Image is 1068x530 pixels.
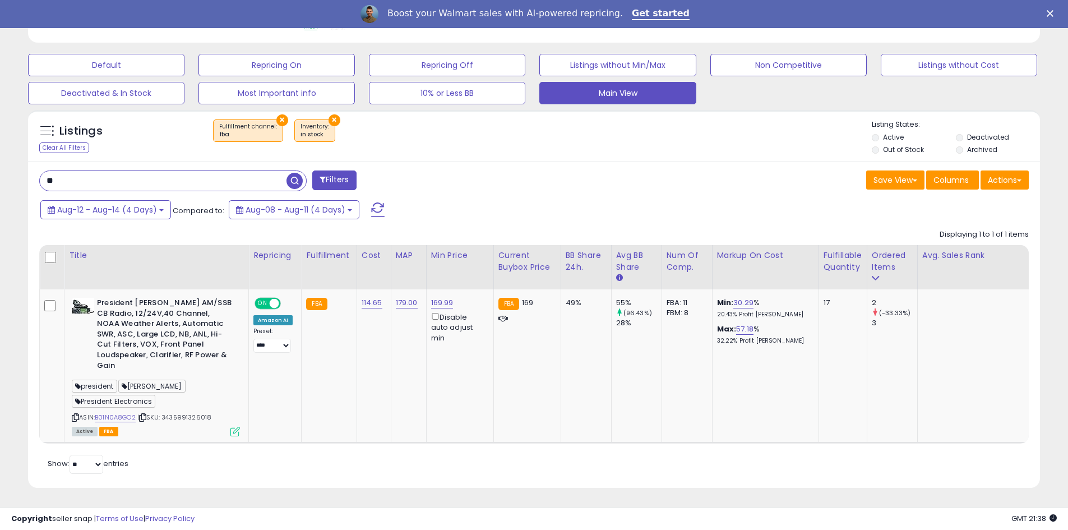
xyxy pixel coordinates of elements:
span: Inventory : [300,122,329,139]
span: OFF [279,299,297,308]
button: × [329,114,340,126]
button: Columns [926,170,979,190]
button: Deactivated & In Stock [28,82,184,104]
div: Fulfillable Quantity [824,250,862,273]
div: in stock [300,131,329,139]
div: Avg BB Share [616,250,657,273]
button: Listings without Cost [881,54,1037,76]
a: 169.99 [431,297,454,308]
div: 55% [616,298,662,308]
span: Aug-08 - Aug-11 (4 Days) [246,204,345,215]
strong: Copyright [11,513,52,524]
label: Archived [967,145,997,154]
span: Show: entries [48,458,128,469]
span: [PERSON_NAME] [118,380,186,393]
div: Repricing [253,250,297,261]
div: FBA: 11 [667,298,704,308]
small: FBA [498,298,519,310]
a: Privacy Policy [145,513,195,524]
div: MAP [396,250,422,261]
div: seller snap | | [11,514,195,524]
button: × [276,114,288,126]
span: All listings currently available for purchase on Amazon [72,427,98,436]
span: President Electronics [72,395,155,408]
div: Title [69,250,244,261]
small: Avg BB Share. [616,273,623,283]
p: 32.22% Profit [PERSON_NAME] [717,337,810,345]
div: 17 [824,298,858,308]
span: ON [256,299,270,308]
div: Current Buybox Price [498,250,556,273]
div: Cost [362,250,386,261]
button: Actions [981,170,1029,190]
button: Aug-08 - Aug-11 (4 Days) [229,200,359,219]
a: Terms of Use [96,513,144,524]
button: Aug-12 - Aug-14 (4 Days) [40,200,171,219]
p: Listing States: [872,119,1040,130]
a: 114.65 [362,297,382,308]
button: Listings without Min/Max [539,54,696,76]
div: Preset: [253,328,293,353]
span: Compared to: [173,205,224,216]
button: Save View [866,170,924,190]
th: The percentage added to the cost of goods (COGS) that forms the calculator for Min & Max prices. [712,245,819,289]
div: 2 [872,298,917,308]
a: 57.18 [736,324,753,335]
button: Default [28,54,184,76]
button: Repricing Off [369,54,525,76]
img: Profile image for Adrian [360,5,378,23]
div: % [717,298,810,319]
button: Main View [539,82,696,104]
div: Disable auto adjust min [431,311,485,343]
span: Aug-12 - Aug-14 (4 Days) [57,204,157,215]
div: ASIN: [72,298,240,435]
div: Markup on Cost [717,250,814,261]
span: 169 [522,297,533,308]
a: 30.29 [733,297,753,308]
div: 49% [566,298,603,308]
div: Amazon AI [253,315,293,325]
span: 2025-08-15 21:38 GMT [1011,513,1057,524]
div: Boost your Walmart sales with AI-powered repricing. [387,8,623,19]
button: Filters [312,170,356,190]
button: Most Important info [198,82,355,104]
div: Ordered Items [872,250,913,273]
label: Deactivated [967,132,1009,142]
div: fba [219,131,277,139]
div: 28% [616,318,662,328]
b: Max: [717,324,737,334]
span: Fulfillment channel : [219,122,277,139]
a: 179.00 [396,297,418,308]
p: 20.43% Profit [PERSON_NAME] [717,311,810,319]
b: Min: [717,297,734,308]
button: 10% or Less BB [369,82,525,104]
a: Get started [632,8,690,20]
a: B01N0A8GO2 [95,413,136,422]
small: FBA [306,298,327,310]
b: President [PERSON_NAME] AM/SSB CB Radio, 12/24V,40 Channel, NOAA Weather Alerts, Automatic SWR, A... [97,298,233,374]
div: Avg. Sales Rank [922,250,1036,261]
div: Displaying 1 to 1 of 1 items [940,229,1029,240]
small: (96.43%) [623,308,652,317]
div: Min Price [431,250,489,261]
div: % [717,324,810,345]
div: FBM: 8 [667,308,704,318]
span: Columns [933,174,969,186]
button: Repricing On [198,54,355,76]
div: Clear All Filters [39,142,89,153]
div: Fulfillment [306,250,352,261]
label: Active [883,132,904,142]
div: Close [1047,10,1058,17]
div: BB Share 24h. [566,250,607,273]
h5: Listings [59,123,103,139]
span: | SKU: 3435991326018 [137,413,211,422]
div: Num of Comp. [667,250,708,273]
span: FBA [99,427,118,436]
span: president [72,380,117,393]
label: Out of Stock [883,145,924,154]
div: 3 [872,318,917,328]
img: 519mXpCkEjL._SL40_.jpg [72,298,94,314]
button: Non Competitive [710,54,867,76]
small: (-33.33%) [879,308,910,317]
